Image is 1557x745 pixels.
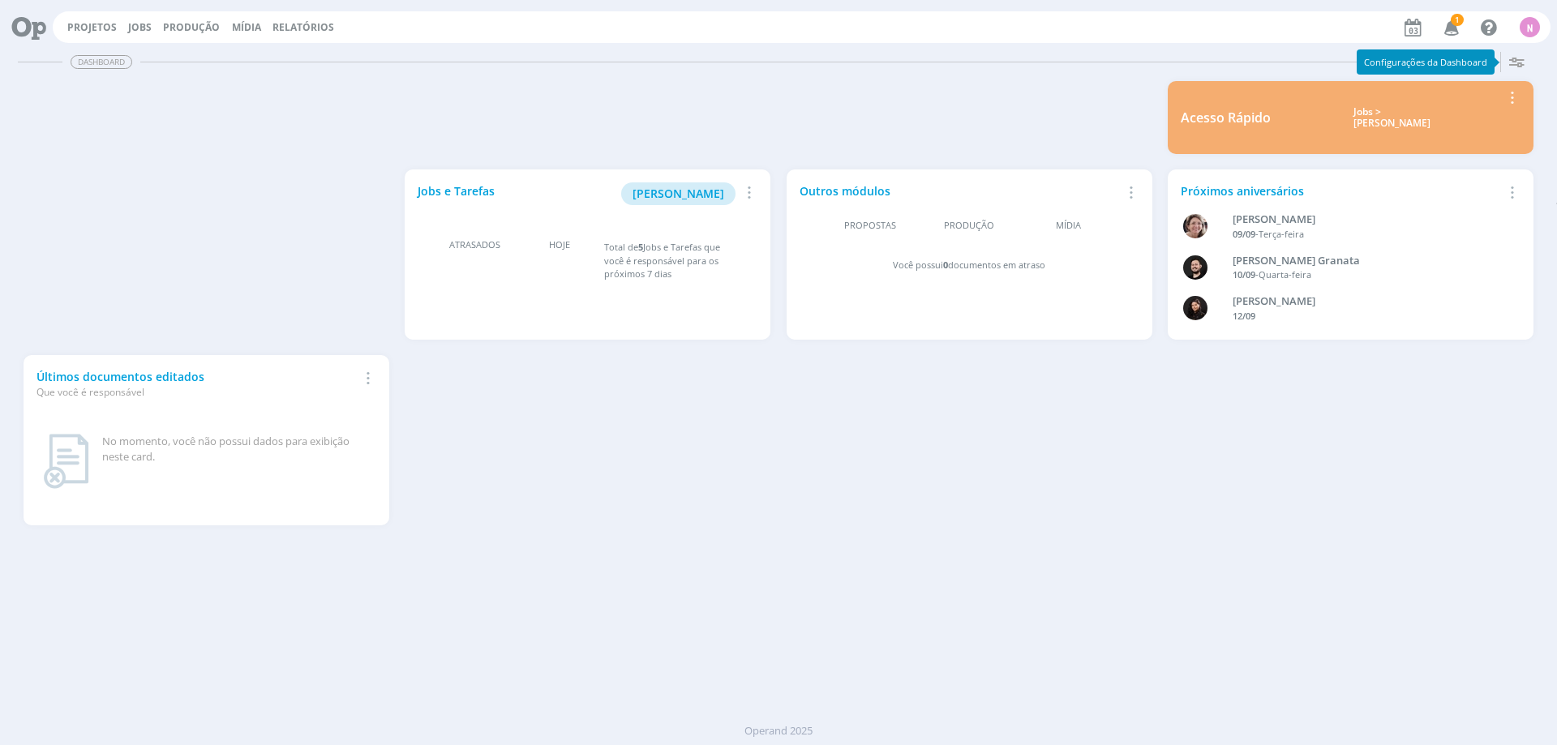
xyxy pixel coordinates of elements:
div: Jobs > [PERSON_NAME] [1283,106,1502,130]
img: dashboard_not_found.png [43,434,89,489]
div: Configurações da Dashboard [1357,49,1495,75]
img: A [1183,214,1207,238]
button: Relatórios [268,21,339,34]
span: Mídia [1056,219,1081,233]
a: [PERSON_NAME] [621,185,736,200]
div: Total de Jobs e Tarefas que você é responsável para os próximos 7 dias [604,241,742,281]
div: Próximos aniversários [1181,182,1502,199]
div: - [1233,228,1495,242]
div: No momento, você não possui dados para exibição neste card. [102,434,370,465]
button: Projetos [62,21,122,34]
div: N [1520,17,1540,37]
a: Relatórios [272,20,334,34]
span: 1 [1451,14,1464,26]
a: Projetos [67,20,117,34]
span: Propostas [844,219,896,233]
div: Últimos documentos editados [36,368,358,400]
button: N [1519,13,1541,41]
span: Quarta-feira [1259,268,1311,280]
span: [PERSON_NAME] [633,186,724,201]
button: [PERSON_NAME] [621,182,736,205]
span: Terça-feira [1259,228,1304,240]
div: Jobs e Tarefas [418,182,739,205]
button: 1 [1434,13,1467,42]
div: Acesso Rápido [1181,108,1271,127]
div: Você possui documentos em atraso [893,259,1045,272]
button: Mídia [227,21,266,34]
button: Jobs [123,21,157,34]
img: L [1183,296,1207,320]
span: 0 [943,259,948,271]
a: Produção [163,20,220,34]
button: Produção [158,21,225,34]
div: Bruno Corralo Granata [1233,253,1495,269]
div: Aline Beatriz Jackisch [1233,212,1495,228]
span: Produção [944,219,994,233]
span: 5 [638,241,643,253]
div: Luana da Silva de Andrade [1233,293,1495,310]
div: Que você é responsável [36,385,358,400]
a: Jobs [128,20,152,34]
span: Hoje [549,238,570,252]
span: 10/09 [1233,268,1255,280]
div: Outros módulos [800,182,1121,199]
div: - [1233,268,1495,282]
span: 09/09 [1233,228,1255,240]
span: Atrasados [449,238,500,252]
span: Dashboard [71,55,132,69]
img: B [1183,255,1207,280]
span: 12/09 [1233,310,1255,322]
a: Mídia [232,20,261,34]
